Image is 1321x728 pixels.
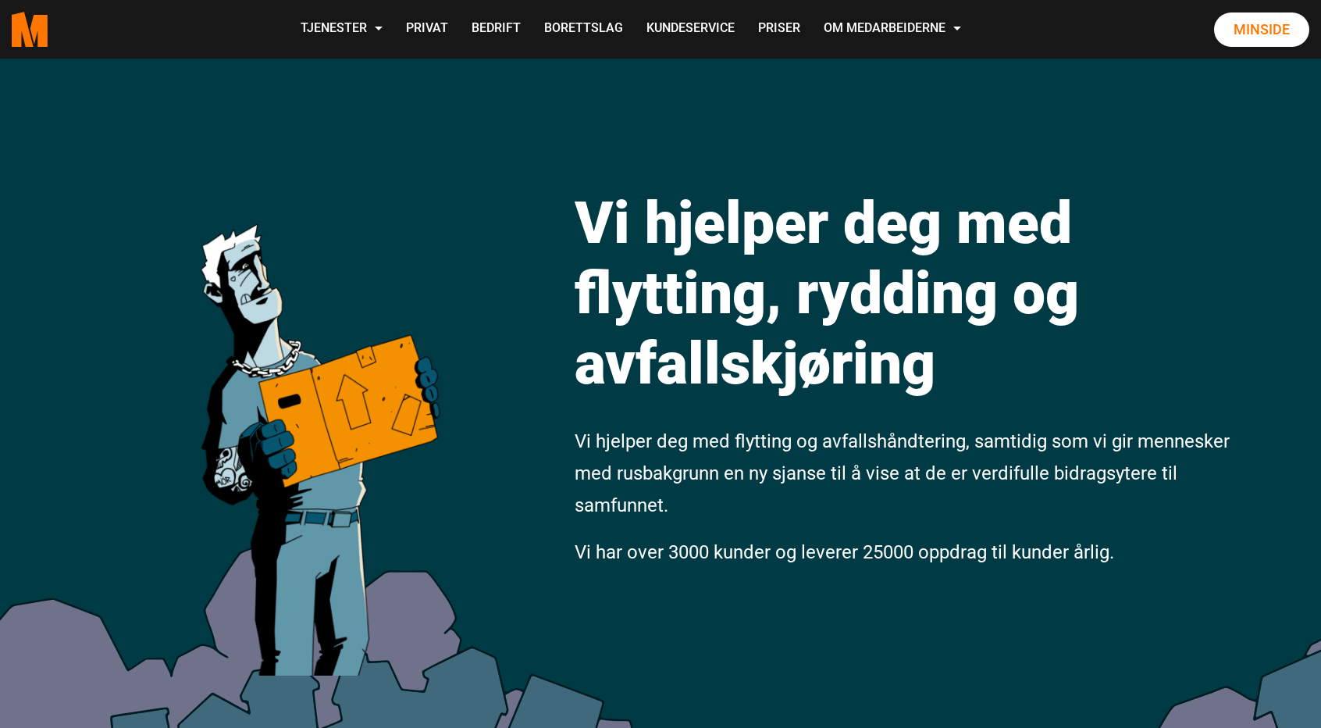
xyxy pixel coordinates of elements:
a: Privat [394,2,460,57]
a: Bedrift [460,2,532,57]
a: Om Medarbeiderne [812,2,973,57]
a: Minside [1214,12,1309,47]
h1: Vi hjelper deg med flytting, rydding og avfallskjøring [575,187,1234,398]
a: Tjenester [289,2,394,57]
a: Kundeservice [635,2,746,57]
a: Priser [746,2,812,57]
img: medarbeiderne man icon optimized [184,152,454,676]
span: Vi hjelper deg med flytting og avfallshåndtering, samtidig som vi gir mennesker med rusbakgrunn e... [575,430,1230,516]
a: Borettslag [532,2,635,57]
span: Vi har over 3000 kunder og leverer 25000 oppdrag til kunder årlig. [575,541,1114,563]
